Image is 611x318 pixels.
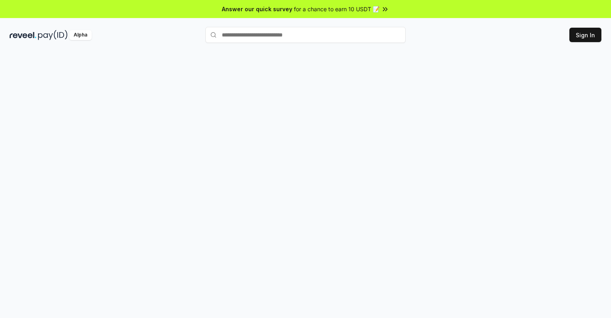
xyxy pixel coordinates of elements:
[38,30,68,40] img: pay_id
[10,30,36,40] img: reveel_dark
[69,30,92,40] div: Alpha
[294,5,380,13] span: for a chance to earn 10 USDT 📝
[569,28,601,42] button: Sign In
[222,5,292,13] span: Answer our quick survey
